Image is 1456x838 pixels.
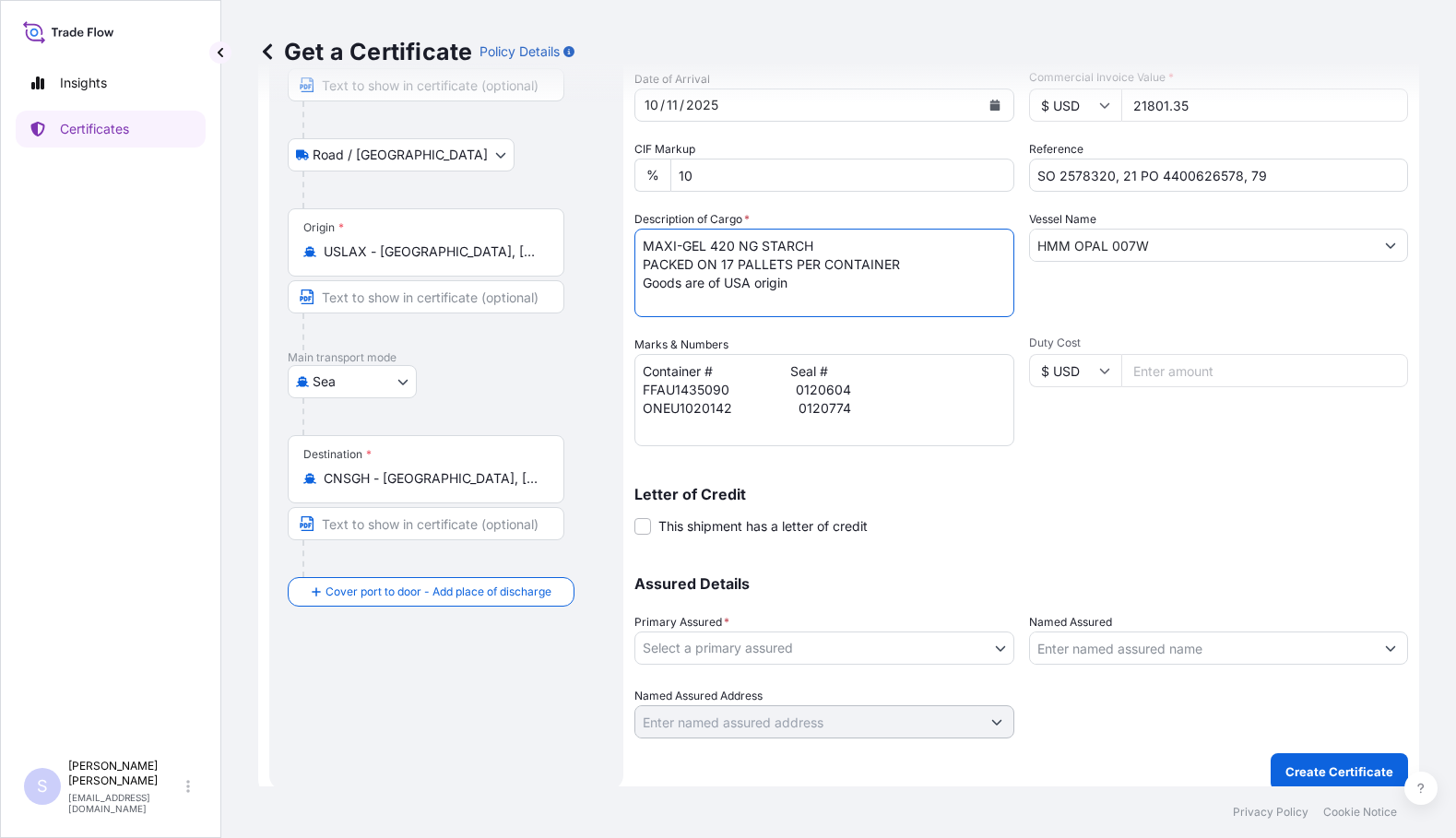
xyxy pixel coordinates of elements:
label: CIF Markup [634,140,695,159]
p: Main transport mode [288,350,605,365]
span: Road / [GEOGRAPHIC_DATA] [313,146,488,164]
input: Enter booking reference [1029,159,1409,192]
div: % [634,159,670,192]
a: Insights [16,65,206,101]
label: Description of Cargo [634,210,750,229]
input: Origin [324,242,541,261]
span: This shipment has a letter of credit [658,517,868,536]
p: Letter of Credit [634,487,1408,502]
div: month, [665,94,680,116]
a: Certificates [16,111,206,148]
label: Named Assured [1029,613,1112,631]
span: Primary Assured [634,613,729,631]
div: Origin [303,220,344,235]
p: Insights [60,74,107,92]
div: day, [643,94,660,116]
input: Text to appear on certificate [288,280,564,313]
p: Assured Details [634,576,1408,591]
input: Enter percentage between 0 and 10% [670,159,1014,192]
input: Named Assured Address [635,705,980,738]
input: Destination [324,469,541,488]
p: Create Certificate [1285,762,1393,781]
input: Enter amount [1121,89,1409,122]
button: Calendar [980,90,1010,120]
button: Show suggestions [1374,229,1407,262]
input: Text to appear on certificate [288,507,564,540]
p: Certificates [60,120,129,138]
button: Create Certificate [1271,753,1408,790]
input: Type to search vessel name or IMO [1030,229,1375,262]
p: Policy Details [479,42,560,61]
button: Select a primary assured [634,631,1014,665]
span: Select a primary assured [643,639,793,657]
p: [PERSON_NAME] [PERSON_NAME] [68,759,183,788]
div: Destination [303,447,372,462]
span: Duty Cost [1029,336,1409,350]
label: Reference [1029,140,1083,159]
button: Show suggestions [980,705,1013,738]
label: Vessel Name [1029,210,1096,229]
span: Cover port to door - Add place of discharge [326,583,551,601]
div: year, [684,94,720,116]
label: Marks & Numbers [634,336,728,354]
button: Select transport [288,365,417,398]
span: S [37,777,48,796]
label: Named Assured Address [634,687,763,705]
input: Enter amount [1121,354,1409,387]
button: Cover port to door - Add place of discharge [288,577,574,607]
p: Get a Certificate [258,37,472,66]
div: / [660,94,665,116]
a: Cookie Notice [1323,805,1397,820]
input: Assured Name [1030,631,1375,665]
a: Privacy Policy [1233,805,1308,820]
button: Select transport [288,138,515,171]
p: [EMAIL_ADDRESS][DOMAIN_NAME] [68,792,183,814]
span: Sea [313,372,336,391]
button: Show suggestions [1374,631,1407,665]
div: / [680,94,684,116]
